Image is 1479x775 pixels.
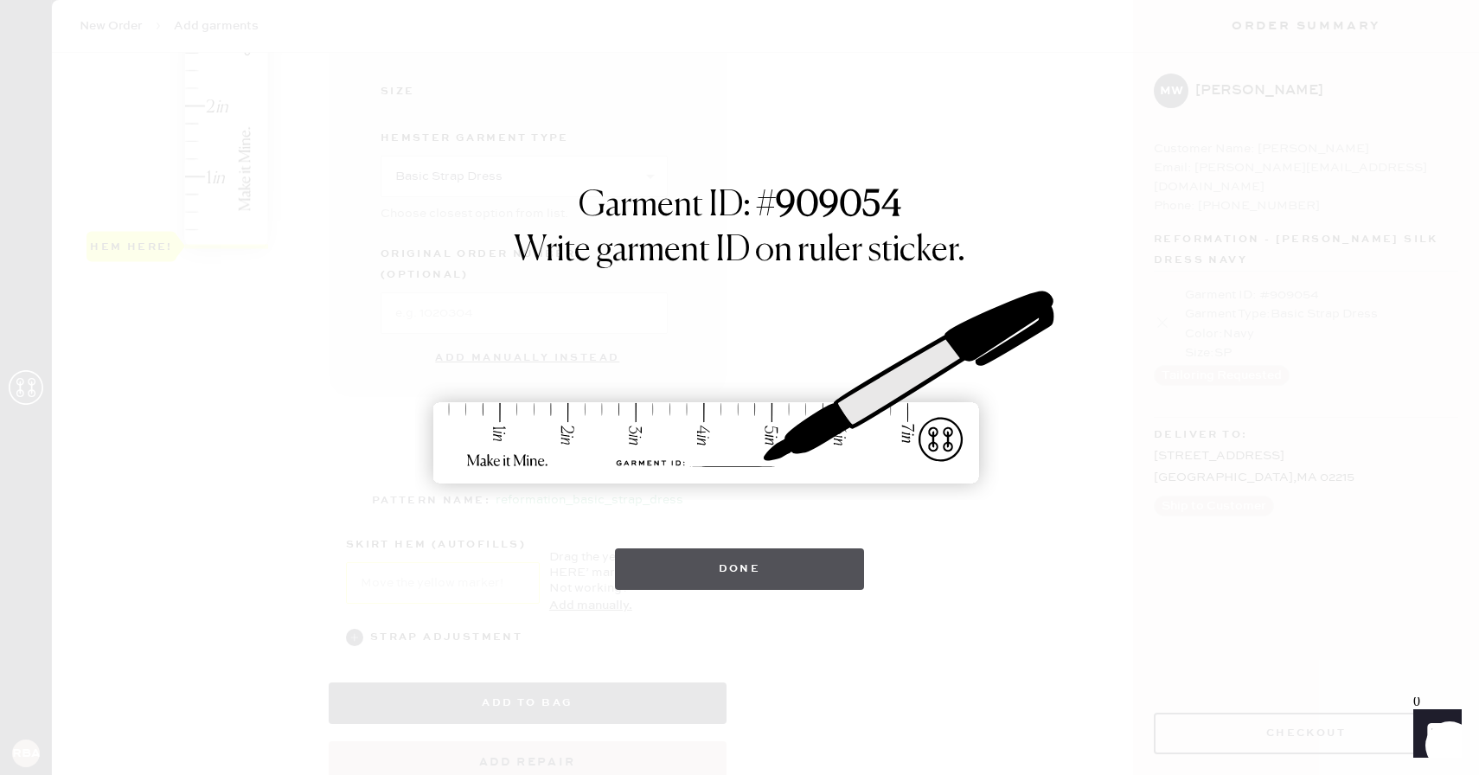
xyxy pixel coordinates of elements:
iframe: Front Chat [1397,697,1471,772]
h1: Garment ID: # [579,185,901,230]
button: Done [615,548,865,590]
h1: Write garment ID on ruler sticker. [514,230,965,272]
img: ruler-sticker-sharpie.svg [415,246,1064,531]
strong: 909054 [776,189,901,223]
